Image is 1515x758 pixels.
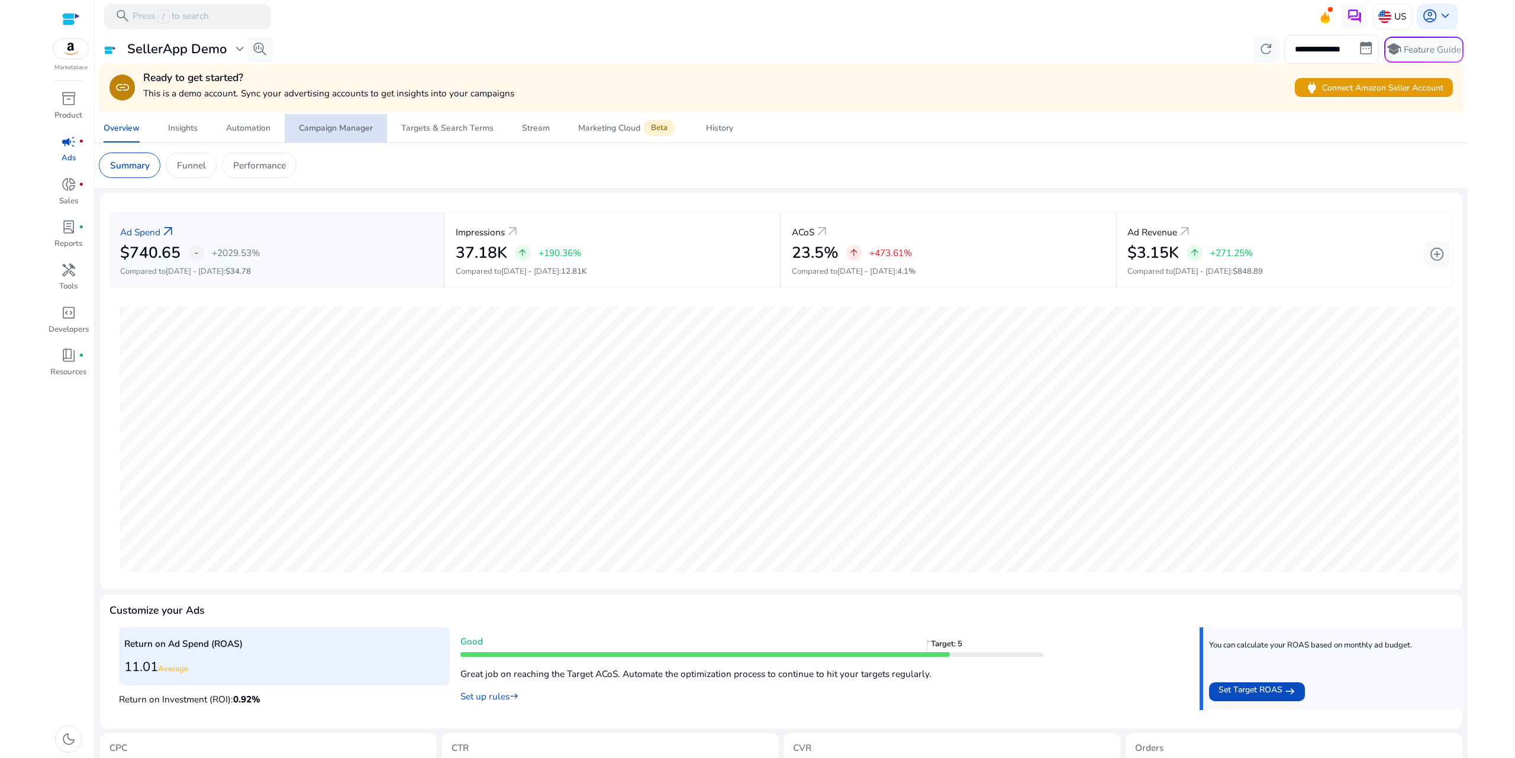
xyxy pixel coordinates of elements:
p: Performance [233,158,286,172]
span: Connect Amazon Seller Account [1304,80,1443,96]
span: arrow_upward [1190,248,1200,258]
span: fiber_manual_record [79,225,84,230]
button: schoolFeature Guide [1384,37,1464,63]
span: account_circle [1422,8,1437,24]
mat-icon: east [510,689,518,703]
p: Impressions [456,225,505,239]
p: This is a demo account. Sync your advertising accounts to get insights into your campaigns [143,86,514,100]
span: [DATE] - [DATE] [837,266,895,277]
button: search_insights [247,37,273,63]
p: Compared to : [1127,266,1442,278]
p: Good [460,634,1043,648]
span: dark_mode [61,731,76,747]
span: inventory_2 [61,91,76,106]
span: link [115,80,130,95]
a: arrow_outward [505,224,520,239]
span: search_insights [252,41,267,57]
p: +2029.53% [212,248,260,257]
span: - [194,245,198,260]
span: handyman [61,263,76,278]
span: 4.1% [897,266,916,277]
button: refresh [1253,37,1279,63]
p: Feature Guide [1404,43,1461,56]
span: book_4 [61,348,76,363]
p: Summary [110,158,150,172]
h5: Orders [1135,743,1453,753]
span: arrow_upward [517,248,528,258]
span: fiber_manual_record [79,139,84,144]
span: power [1304,80,1320,96]
span: search [115,8,130,24]
span: fiber_manual_record [79,182,84,187]
p: ACoS [792,225,814,239]
p: Return on Investment (ROI): [119,689,450,706]
p: You can calculate your ROAS based on monthly ad budget. [1209,640,1412,651]
span: 12.81K [561,266,586,277]
span: arrow_upward [849,248,859,258]
span: expand_more [232,41,247,57]
p: Developers [49,324,89,336]
span: add_circle [1429,247,1445,262]
a: campaignfiber_manual_recordAds [47,131,89,174]
span: [DATE] - [DATE] [501,266,559,277]
span: Set Target ROAS [1219,684,1282,699]
div: Overview [104,124,140,132]
h5: CVR [793,743,1111,753]
p: Sales [59,196,78,208]
span: Average [158,663,188,674]
p: Reports [54,238,82,250]
div: Marketing Cloud [578,124,678,134]
p: US [1394,6,1406,27]
img: amazon.svg [53,39,89,59]
a: lab_profilefiber_manual_recordReports [47,217,89,260]
h2: $740.65 [120,244,180,263]
img: us.svg [1378,10,1391,23]
span: $34.78 [225,266,251,277]
button: Set Target ROAS [1209,682,1305,701]
p: Funnel [177,158,206,172]
div: Automation [226,124,270,132]
p: Press to search [133,9,209,24]
a: inventory_2Product [47,89,89,131]
h2: 37.18K [456,244,507,263]
p: Product [54,110,82,122]
a: arrow_outward [1177,224,1192,239]
a: code_blocksDevelopers [47,303,89,345]
p: +271.25% [1210,248,1253,257]
span: donut_small [61,177,76,192]
h4: Ready to get started? [143,72,514,84]
h3: SellerApp Demo [127,41,227,57]
h5: CPC [109,743,427,753]
span: Target: 5 [931,639,972,657]
p: Compared to : [792,266,1105,278]
p: Resources [50,367,86,378]
a: arrow_outward [160,224,176,239]
div: Stream [522,124,550,132]
button: add_circle [1424,241,1450,267]
p: Great job on reaching the Target ACoS. Automate the optimization process to continue to hit your ... [460,661,1043,681]
p: Ads [62,153,76,164]
span: refresh [1258,41,1274,57]
p: Compared to : [456,266,769,278]
a: arrow_outward [814,224,830,239]
a: donut_smallfiber_manual_recordSales [47,174,89,217]
h5: CTR [452,743,769,753]
div: Targets & Search Terms [401,124,494,132]
mat-icon: east [1285,684,1295,699]
p: Return on Ad Spend (ROAS) [124,637,445,650]
button: powerConnect Amazon Seller Account [1295,78,1453,97]
h3: 11.01 [124,659,445,675]
h4: Customize your Ads [109,604,205,617]
h2: $3.15K [1127,244,1179,263]
h2: 23.5% [792,244,839,263]
span: [DATE] - [DATE] [1173,266,1231,277]
span: 0.92 [233,693,260,705]
span: fiber_manual_record [79,353,84,358]
span: $848.89 [1233,266,1263,277]
span: / [157,9,169,24]
a: book_4fiber_manual_recordResources [47,345,89,388]
p: +190.36% [539,248,581,257]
